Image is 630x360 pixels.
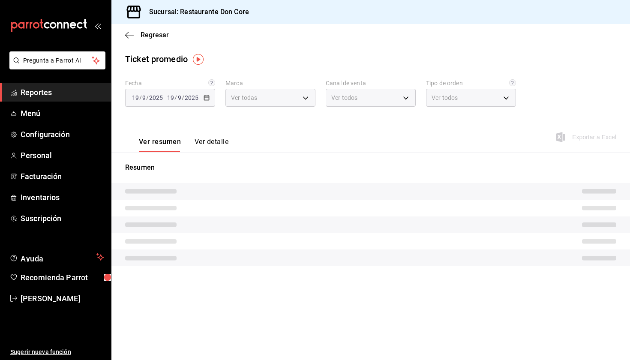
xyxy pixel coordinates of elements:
[193,54,204,65] img: Tooltip marker
[167,94,174,101] input: --
[139,138,181,152] button: Ver resumen
[142,94,146,101] input: --
[21,129,104,140] span: Configuración
[21,150,104,161] span: Personal
[177,94,182,101] input: --
[139,94,142,101] span: /
[21,171,104,182] span: Facturación
[10,348,104,357] span: Sugerir nueva función
[139,138,228,152] div: navigation tabs
[94,22,101,29] button: open_drawer_menu
[21,293,104,304] span: [PERSON_NAME]
[146,94,149,101] span: /
[326,80,416,86] label: Canal de venta
[9,51,105,69] button: Pregunta a Parrot AI
[149,94,163,101] input: ----
[21,192,104,203] span: Inventarios
[208,79,215,86] svg: Información delimitada a máximo 62 días.
[125,31,169,39] button: Regresar
[331,93,357,102] span: Ver todos
[125,53,188,66] div: Ticket promedio
[225,80,315,86] label: Marca
[21,87,104,98] span: Reportes
[174,94,177,101] span: /
[125,80,215,86] label: Fecha
[21,213,104,224] span: Suscripción
[182,94,184,101] span: /
[125,162,616,173] p: Resumen
[142,7,249,17] h3: Sucursal: Restaurante Don Core
[195,138,228,152] button: Ver detalle
[164,94,166,101] span: -
[21,252,93,262] span: Ayuda
[231,93,257,102] span: Ver todas
[141,31,169,39] span: Regresar
[432,93,458,102] span: Ver todos
[132,94,139,101] input: --
[426,80,516,86] label: Tipo de orden
[6,62,105,71] a: Pregunta a Parrot AI
[23,56,92,65] span: Pregunta a Parrot AI
[21,108,104,119] span: Menú
[184,94,199,101] input: ----
[509,79,516,86] svg: Todas las órdenes contabilizan 1 comensal a excepción de órdenes de mesa con comensales obligator...
[21,272,104,283] span: Recomienda Parrot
